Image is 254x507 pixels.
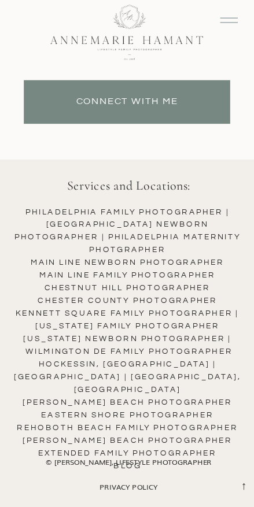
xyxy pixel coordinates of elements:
a: connect with me [36,94,219,109]
a: Privacy Policy [37,481,220,494]
a: Philadelphia Family Photographer | [GEOGRAPHIC_DATA] NEWBORN PHOTOGRAPHER | Philadelphia Maternit... [6,206,249,475]
a: → [234,476,249,493]
h3: Services and Locations: [19,176,239,195]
